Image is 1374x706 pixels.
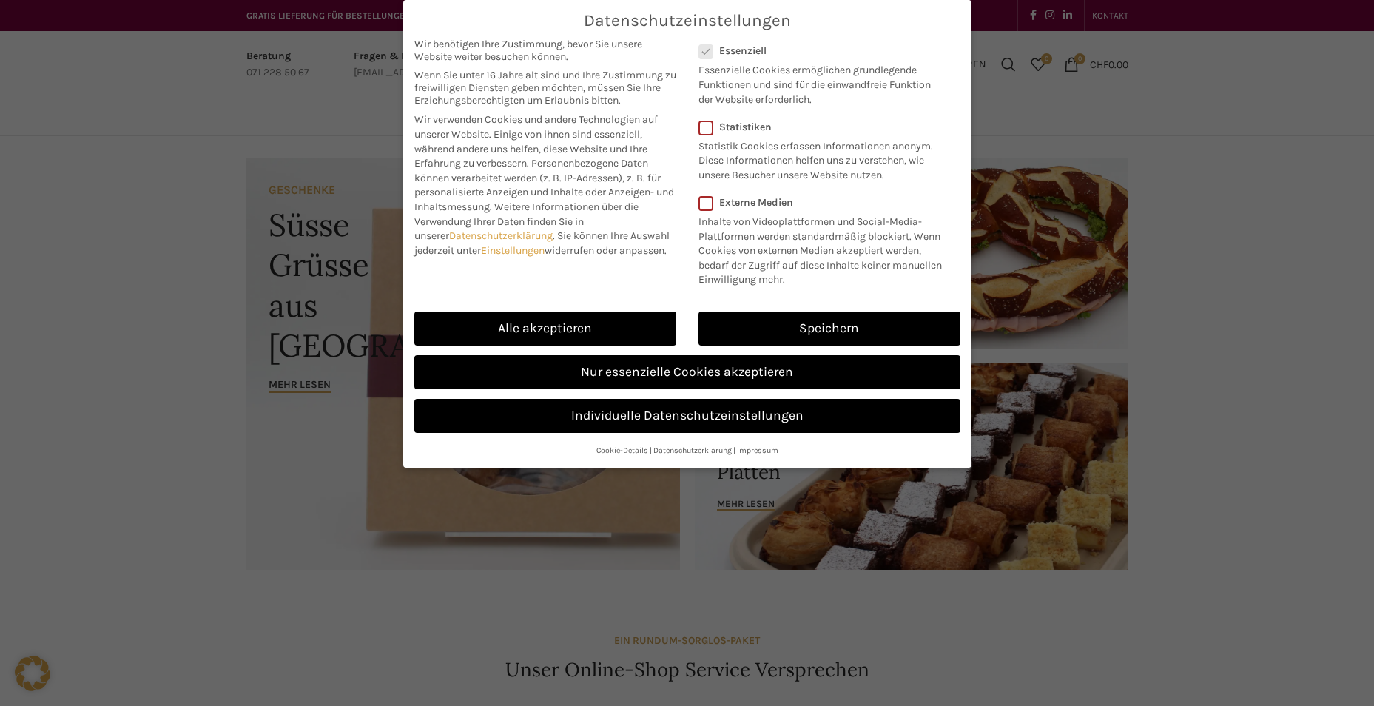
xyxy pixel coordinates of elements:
[414,355,960,389] a: Nur essenzielle Cookies akzeptieren
[481,244,545,257] a: Einstellungen
[653,446,732,455] a: Datenschutzerklärung
[584,11,791,30] span: Datenschutzeinstellungen
[414,113,658,169] span: Wir verwenden Cookies und andere Technologien auf unserer Website. Einige von ihnen sind essenzie...
[414,312,676,346] a: Alle akzeptieren
[698,44,941,57] label: Essenziell
[698,312,960,346] a: Speichern
[414,201,639,242] span: Weitere Informationen über die Verwendung Ihrer Daten finden Sie in unserer .
[698,196,951,209] label: Externe Medien
[414,229,670,257] span: Sie können Ihre Auswahl jederzeit unter widerrufen oder anpassen.
[698,209,951,287] p: Inhalte von Videoplattformen und Social-Media-Plattformen werden standardmäßig blockiert. Wenn Co...
[449,229,553,242] a: Datenschutzerklärung
[698,133,941,183] p: Statistik Cookies erfassen Informationen anonym. Diese Informationen helfen uns zu verstehen, wie...
[414,399,960,433] a: Individuelle Datenschutzeinstellungen
[414,157,674,213] span: Personenbezogene Daten können verarbeitet werden (z. B. IP-Adressen), z. B. für personalisierte A...
[596,446,648,455] a: Cookie-Details
[414,38,676,63] span: Wir benötigen Ihre Zustimmung, bevor Sie unsere Website weiter besuchen können.
[698,57,941,107] p: Essenzielle Cookies ermöglichen grundlegende Funktionen und sind für die einwandfreie Funktion de...
[698,121,941,133] label: Statistiken
[414,69,676,107] span: Wenn Sie unter 16 Jahre alt sind und Ihre Zustimmung zu freiwilligen Diensten geben möchten, müss...
[737,446,778,455] a: Impressum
